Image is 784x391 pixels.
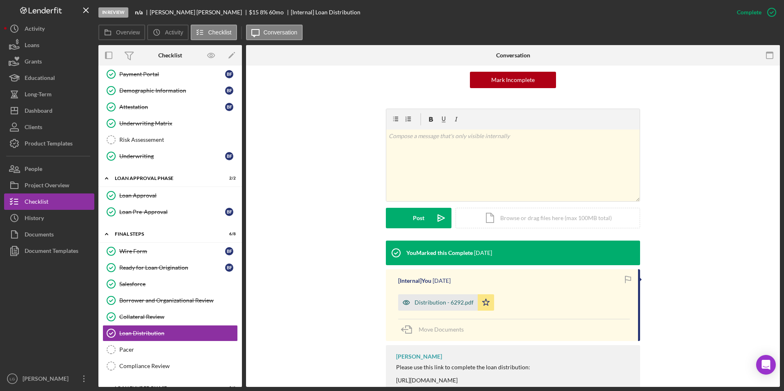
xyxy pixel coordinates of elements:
button: Clients [4,119,94,135]
div: Loans [25,37,39,55]
div: [PERSON_NAME] [396,353,442,360]
a: Ready for Loan OriginationBF [103,259,238,276]
div: Open Intercom Messenger [756,355,776,375]
a: Risk Assessement [103,132,238,148]
div: B F [225,152,233,160]
a: Underwriting Matrix [103,115,238,132]
div: Educational [25,70,55,88]
button: Checklist [4,193,94,210]
a: Salesforce [103,276,238,292]
a: Grants [4,53,94,70]
button: Activity [147,25,188,40]
div: Checklist [25,193,48,212]
div: Grants [25,53,42,72]
div: Checklist [158,52,182,59]
div: Attestation [119,104,225,110]
button: Mark Incomplete [470,72,556,88]
div: Clients [25,119,42,137]
a: Payment PortalBF [103,66,238,82]
text: LG [10,377,15,381]
button: Checklist [191,25,237,40]
button: Document Templates [4,243,94,259]
a: Loan Pre-ApprovalBF [103,204,238,220]
div: Collateral Review [119,314,237,320]
div: Pacer [119,346,237,353]
button: Dashboard [4,102,94,119]
a: Collateral Review [103,309,238,325]
a: AttestationBF [103,99,238,115]
div: Underwriting Matrix [119,120,237,127]
div: Loan Funded Phase [115,386,215,391]
a: Compliance Review [103,358,238,374]
div: B F [225,247,233,255]
div: 8 % [260,9,268,16]
button: Product Templates [4,135,94,152]
button: History [4,210,94,226]
span: Move Documents [419,326,464,333]
div: 6 / 8 [221,232,236,236]
a: Loan Approval [103,187,238,204]
b: n/a [135,9,143,16]
a: Pacer [103,341,238,358]
label: Checklist [208,29,232,36]
div: Risk Assessement [119,136,237,143]
div: Activity [25,20,45,39]
div: Loan Approval Phase [115,176,215,181]
button: LG[PERSON_NAME] [4,371,94,387]
button: Project Overview [4,177,94,193]
div: 2 / 2 [221,176,236,181]
div: Distribution - 6292.pdf [415,299,474,306]
button: Overview [98,25,145,40]
div: Project Overview [25,177,69,195]
button: Move Documents [398,319,472,340]
div: Documents [25,226,54,245]
div: Mark Incomplete [491,72,535,88]
button: Activity [4,20,94,37]
div: Loan Approval [119,192,237,199]
label: Overview [116,29,140,36]
div: Ready for Loan Origination [119,264,225,271]
div: Demographic Information [119,87,225,94]
div: In Review [98,7,128,18]
div: People [25,161,42,179]
a: Loan Distribution [103,325,238,341]
button: Educational [4,70,94,86]
div: B F [225,208,233,216]
button: Long-Term [4,86,94,102]
div: Payment Portal [119,71,225,77]
button: Documents [4,226,94,243]
div: B F [225,103,233,111]
label: Activity [165,29,183,36]
div: Product Templates [25,135,73,154]
div: Please use this link to complete the loan distribution: [URL][DOMAIN_NAME] [396,364,530,384]
div: Loan Distribution [119,330,237,336]
button: Post [386,208,451,228]
a: Wire FormBF [103,243,238,259]
div: Underwriting [119,153,225,159]
time: 2025-09-26 14:56 [433,277,451,284]
div: [Internal] Loan Distribution [291,9,360,16]
button: Conversation [246,25,303,40]
a: Demographic InformationBF [103,82,238,99]
div: History [25,210,44,228]
div: B F [225,70,233,78]
div: Complete [737,4,761,20]
button: People [4,161,94,177]
button: Loans [4,37,94,53]
div: [PERSON_NAME] [PERSON_NAME] [150,9,249,16]
div: B F [225,264,233,272]
div: Compliance Review [119,363,237,369]
button: Distribution - 6292.pdf [398,294,494,311]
